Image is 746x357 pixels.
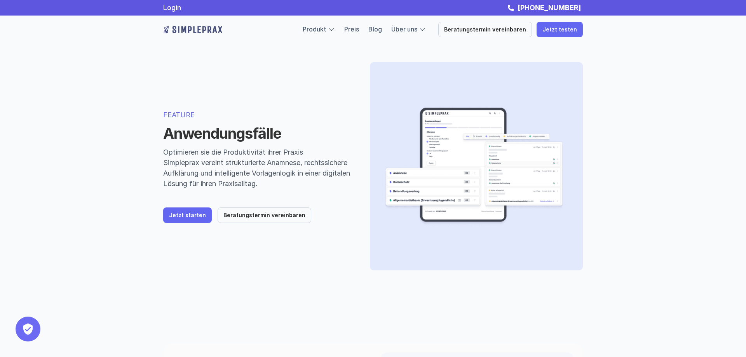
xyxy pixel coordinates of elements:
a: [PHONE_NUMBER] [516,3,583,12]
p: Beratungstermin vereinbaren [444,26,526,33]
p: Optimieren sie die Produktivität ihrer Praxis Simpleprax vereint strukturierte Anamnese, rechtssi... [163,147,351,189]
a: Blog [368,25,382,33]
strong: [PHONE_NUMBER] [518,3,581,12]
p: Jetzt starten [169,212,206,219]
p: Jetzt testen [542,26,577,33]
a: Preis [344,25,359,33]
h1: Anwendungsfälle [163,125,351,143]
a: Jetzt starten [163,207,212,223]
a: Login [163,3,181,12]
a: Beratungstermin vereinbaren [438,22,532,37]
p: Beratungstermin vereinbaren [223,212,305,219]
p: FEATURE [163,110,351,120]
a: Beratungstermin vereinbaren [218,207,311,223]
a: Produkt [303,25,326,33]
a: Jetzt testen [537,22,583,37]
img: Herobild zeigt verschiedene Teile der Software wie ein Anamnesebogen auf einem Tablet und Dokumen... [382,75,565,258]
a: Über uns [391,25,417,33]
